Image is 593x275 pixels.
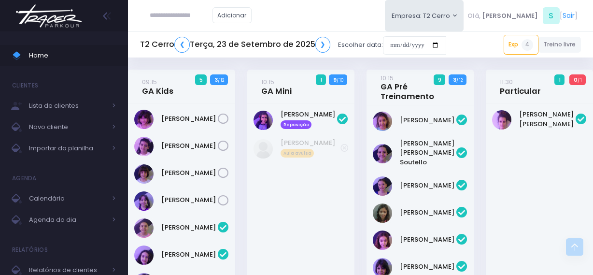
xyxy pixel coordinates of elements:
[400,116,456,125] a: [PERSON_NAME]
[578,77,582,83] small: / 1
[316,74,326,85] span: 1
[281,110,337,129] a: [PERSON_NAME] Reposição
[29,192,106,205] span: Calendário
[161,250,218,260] a: [PERSON_NAME]
[281,138,340,158] a: [PERSON_NAME] Aula avulsa
[500,77,513,87] small: 11:30
[161,141,218,151] a: [PERSON_NAME]
[142,77,173,96] a: 09:15GA Kids
[522,39,533,51] span: 4
[519,110,576,129] a: [PERSON_NAME] [PERSON_NAME]
[538,37,581,53] a: Treino livre
[315,37,331,53] a: ❯
[381,73,456,102] a: 10:15GA Pré Treinamento
[434,74,445,85] span: 9
[574,76,578,84] strong: 0
[254,111,273,130] img: Manuela Santos
[281,120,311,129] span: Reposição
[140,37,330,53] h5: T2 Cerro Terça, 23 de Setembro de 2025
[254,139,273,159] img: Manuela Santos de Matos
[12,76,38,95] h4: Clientes
[400,235,456,245] a: [PERSON_NAME]
[161,168,218,178] a: [PERSON_NAME]
[134,164,154,184] img: Mariana Abramo
[400,139,456,167] a: [PERSON_NAME] [PERSON_NAME] Soutello
[453,76,456,84] strong: 3
[12,169,37,188] h4: Agenda
[29,49,116,62] span: Home
[29,121,106,133] span: Novo cliente
[333,76,337,84] strong: 9
[400,181,456,190] a: [PERSON_NAME]
[218,77,224,83] small: / 12
[281,149,314,158] span: Aula avulsa
[456,77,463,83] small: / 12
[212,7,252,23] a: Adicionar
[161,195,218,205] a: [PERSON_NAME]
[161,223,218,232] a: [PERSON_NAME]
[500,77,541,96] a: 11:30Particular
[543,7,560,24] span: S
[134,218,154,238] img: Beatriz Cogo
[563,11,575,21] a: Sair
[161,114,218,124] a: [PERSON_NAME]
[554,74,565,85] span: 1
[174,37,190,53] a: ❮
[140,34,446,56] div: Escolher data:
[373,144,392,163] img: Ana Helena Soutello
[373,231,392,250] img: Luisa Tomchinsky Montezano
[400,208,456,217] a: [PERSON_NAME]
[467,11,480,21] span: Olá,
[492,110,511,130] img: Maria Laura Bertazzi
[134,191,154,211] img: Nina Elias
[400,262,456,272] a: [PERSON_NAME]
[381,73,394,83] small: 10:15
[29,214,106,226] span: Agenda do dia
[134,110,154,129] img: Chiara Real Oshima Hirata
[482,11,538,21] span: [PERSON_NAME]
[134,246,154,265] img: Isabela de Brito Moffa
[464,5,581,27] div: [ ]
[261,77,274,87] small: 10:15
[261,77,292,96] a: 10:15GA Mini
[142,77,157,87] small: 09:15
[195,74,207,85] span: 5
[373,112,392,131] img: Alice Oliveira Castro
[504,35,538,54] a: Exp4
[29,100,106,112] span: Lista de clientes
[373,176,392,196] img: Jasmim rocha
[373,203,392,223] img: Julia de Campos Munhoz
[337,77,343,83] small: / 10
[29,142,106,155] span: Importar da planilha
[134,137,154,156] img: Clara Guimaraes Kron
[214,76,218,84] strong: 3
[12,240,48,260] h4: Relatórios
